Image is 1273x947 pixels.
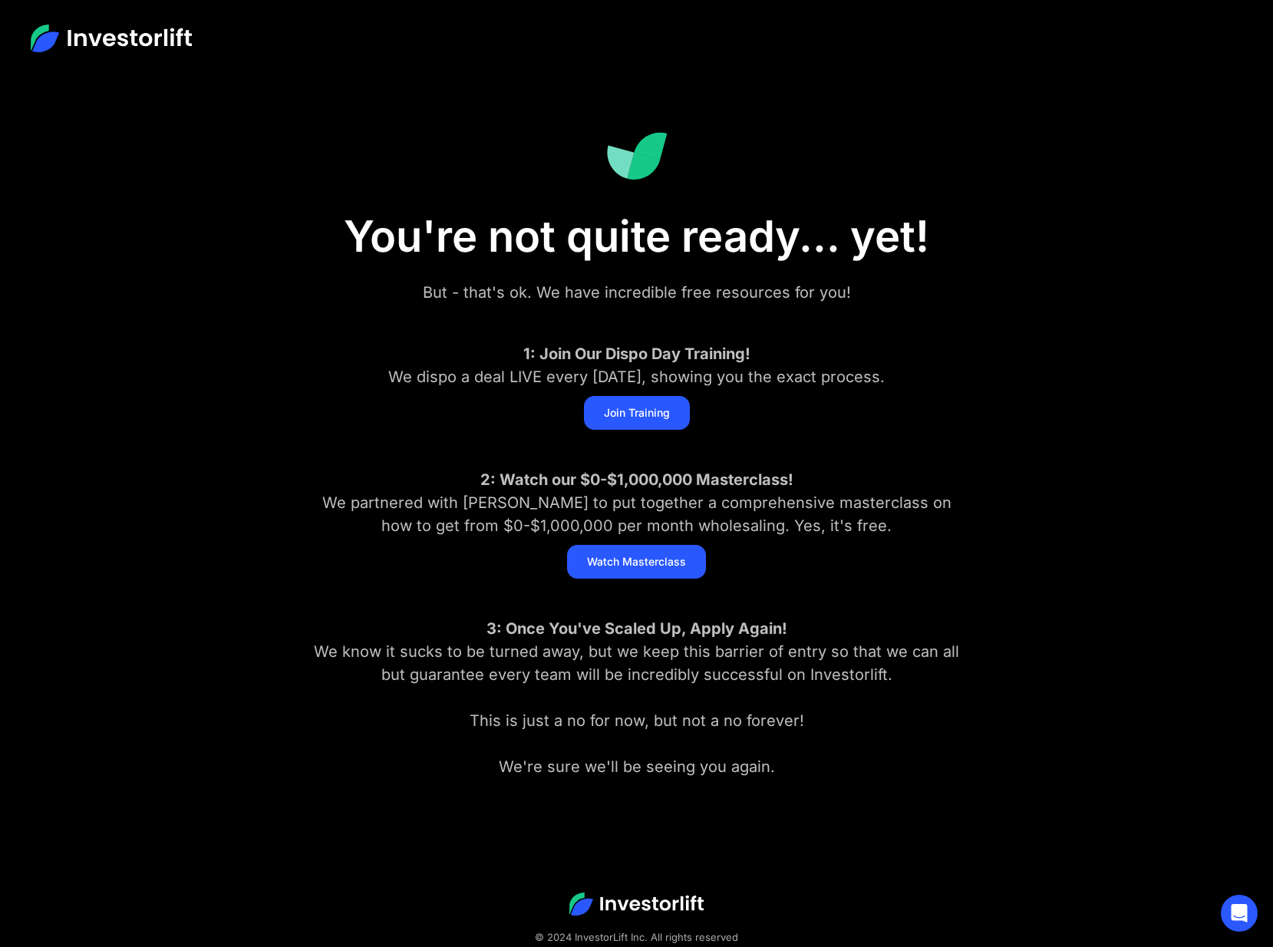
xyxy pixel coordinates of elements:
div: Open Intercom Messenger [1221,895,1258,932]
div: But - that's ok. We have incredible free resources for you! [307,281,967,304]
div: We dispo a deal LIVE every [DATE], showing you the exact process. [307,342,967,388]
a: Join Training [584,396,690,430]
div: We know it sucks to be turned away, but we keep this barrier of entry so that we can all but guar... [307,617,967,778]
strong: 1: Join Our Dispo Day Training! [523,345,750,363]
a: Watch Masterclass [567,545,706,579]
strong: 3: Once You've Scaled Up, Apply Again! [486,619,787,638]
div: We partnered with [PERSON_NAME] to put together a comprehensive masterclass on how to get from $0... [307,468,967,537]
h1: You're not quite ready... yet! [253,211,1021,262]
strong: 2: Watch our $0-$1,000,000 Masterclass! [480,470,793,489]
img: Investorlift Dashboard [606,132,668,180]
div: © 2024 InvestorLift Inc. All rights reserved [31,928,1242,946]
